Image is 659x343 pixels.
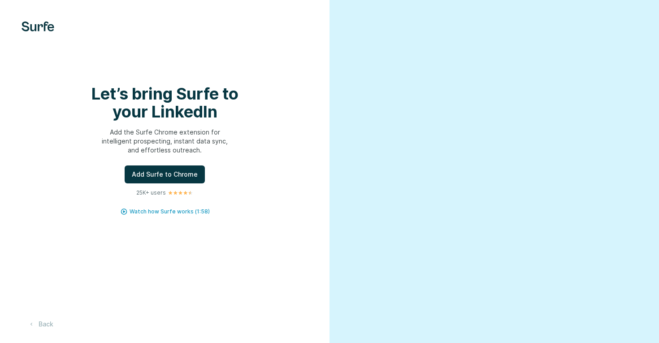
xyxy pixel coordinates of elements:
[125,165,205,183] button: Add Surfe to Chrome
[130,208,210,216] button: Watch how Surfe works (1:58)
[75,85,255,121] h1: Let’s bring Surfe to your LinkedIn
[22,22,54,31] img: Surfe's logo
[75,128,255,155] p: Add the Surfe Chrome extension for intelligent prospecting, instant data sync, and effortless out...
[132,170,198,179] span: Add Surfe to Chrome
[168,190,193,195] img: Rating Stars
[136,189,166,197] p: 25K+ users
[22,316,60,332] button: Back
